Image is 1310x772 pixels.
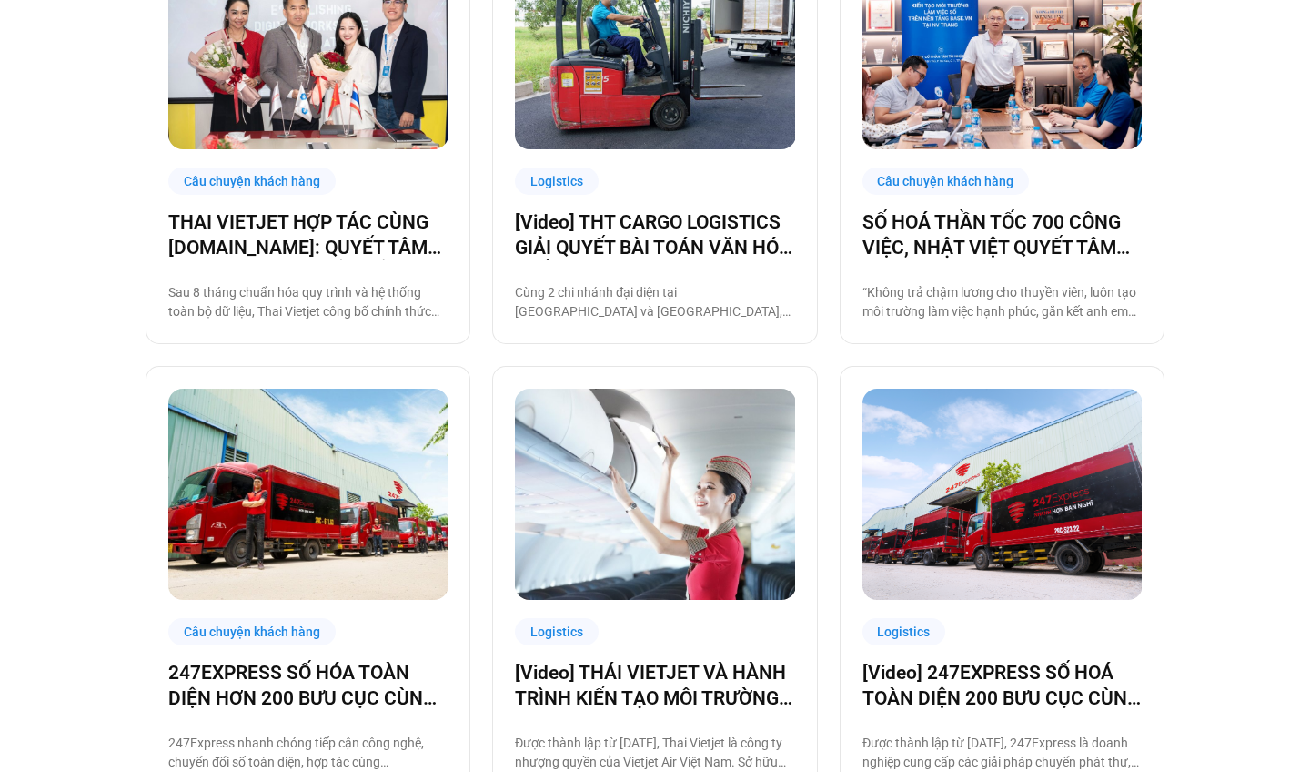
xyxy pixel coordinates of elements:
div: Logistics [862,618,946,646]
div: Câu chuyện khách hàng [168,618,336,646]
img: Thai VietJet chuyển đổi số cùng Basevn [515,389,795,599]
a: Thai VietJet chuyển đổi số cùng Basevn [515,389,794,599]
div: Câu chuyện khách hàng [862,168,1030,196]
a: [Video] 247EXPRESS SỐ HOÁ TOÀN DIỆN 200 BƯU CỤC CÙNG [DOMAIN_NAME] [862,660,1142,711]
a: THAI VIETJET HỢP TÁC CÙNG [DOMAIN_NAME]: QUYẾT TÂM “CẤT CÁNH” CHUYỂN ĐỔI SỐ [168,209,448,260]
div: Logistics [515,168,599,196]
p: Được thành lập từ [DATE], 247Express là doanh nghiệp cung cấp các giải pháp chuyển phát thư, hàng... [862,734,1142,772]
p: Được thành lập từ [DATE], Thai Vietjet là công ty nhượng quyền của Vietjet Air Việt Nam. Sở hữu 1... [515,734,794,772]
a: SỐ HOÁ THẦN TỐC 700 CÔNG VIỆC, NHẬT VIỆT QUYẾT TÂM “GẮN KẾT TÀU – BỜ” [862,209,1142,260]
p: Cùng 2 chi nhánh đại diện tại [GEOGRAPHIC_DATA] và [GEOGRAPHIC_DATA], THT Cargo Logistics là một ... [515,283,794,321]
a: 247 express chuyển đổi số cùng base [168,389,448,599]
p: Sau 8 tháng chuẩn hóa quy trình và hệ thống toàn bộ dữ liệu, Thai Vietjet công bố chính thức vận ... [168,283,448,321]
a: [Video] THÁI VIETJET VÀ HÀNH TRÌNH KIẾN TẠO MÔI TRƯỜNG LÀM VIỆC SỐ CÙNG [DOMAIN_NAME] [515,660,794,711]
p: 247Express nhanh chóng tiếp cận công nghệ, chuyển đổi số toàn diện, hợp tác cùng [DOMAIN_NAME] để... [168,734,448,772]
div: Logistics [515,618,599,646]
img: 247 express chuyển đổi số cùng base [168,389,448,599]
p: “Không trả chậm lương cho thuyền viên, luôn tạo môi trường làm việc hạnh phúc, gắn kết anh em tàu... [862,283,1142,321]
a: [Video] THT CARGO LOGISTICS GIẢI QUYẾT BÀI TOÁN VĂN HÓA NHẰM TĂNG TRƯỞNG BỀN VỮNG CÙNG BASE [515,209,794,260]
a: 247EXPRESS SỐ HÓA TOÀN DIỆN HƠN 200 BƯU CỤC CÙNG [DOMAIN_NAME] [168,660,448,711]
div: Câu chuyện khách hàng [168,168,336,196]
